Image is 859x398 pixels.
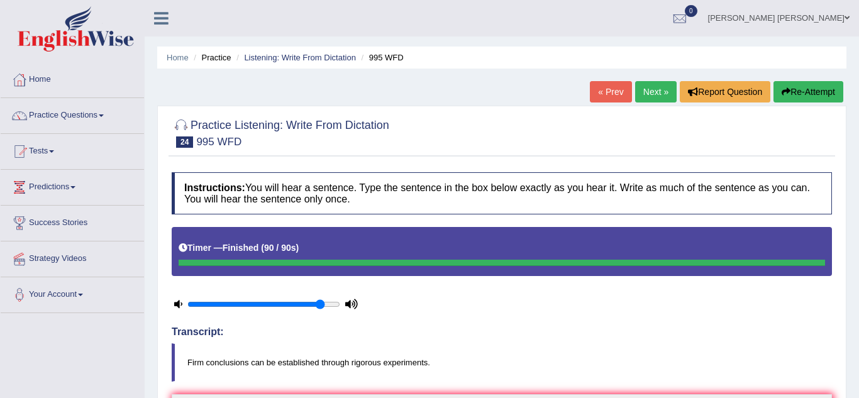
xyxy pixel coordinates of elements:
a: Success Stories [1,206,144,237]
button: Report Question [680,81,770,102]
li: Practice [191,52,231,64]
a: Home [167,53,189,62]
a: Strategy Videos [1,241,144,273]
a: Practice Questions [1,98,144,130]
a: Tests [1,134,144,165]
b: 90 / 90s [264,243,296,253]
a: Your Account [1,277,144,309]
a: Home [1,62,144,94]
h4: You will hear a sentence. Type the sentence in the box below exactly as you hear it. Write as muc... [172,172,832,214]
a: « Prev [590,81,631,102]
b: Instructions: [184,182,245,193]
b: Finished [223,243,259,253]
h5: Timer — [179,243,299,253]
button: Re-Attempt [773,81,843,102]
b: ) [296,243,299,253]
b: ( [261,243,264,253]
h2: Practice Listening: Write From Dictation [172,116,389,148]
a: Listening: Write From Dictation [244,53,356,62]
h4: Transcript: [172,326,832,338]
span: 24 [176,136,193,148]
small: 995 WFD [196,136,241,148]
li: 995 WFD [358,52,404,64]
a: Next » [635,81,677,102]
a: Predictions [1,170,144,201]
span: 0 [685,5,697,17]
blockquote: Firm conclusions can be established through rigorous experiments. [172,343,832,382]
